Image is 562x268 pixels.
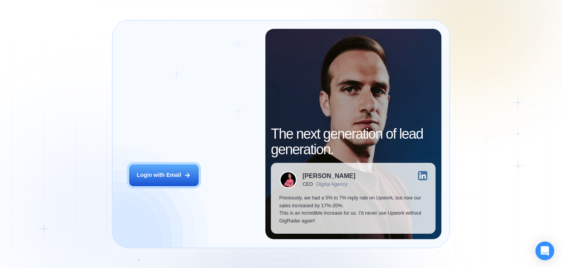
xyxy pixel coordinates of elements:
div: Login with Email [137,171,181,179]
div: Digital Agency [317,182,347,187]
div: Open Intercom Messenger [535,242,554,260]
button: Login with Email [129,164,199,186]
div: CEO [302,182,313,187]
h2: The next generation of lead generation. [271,126,436,157]
p: Previously, we had a 5% to 7% reply rate on Upwork, but now our sales increased by 17%-20%. This ... [279,194,427,225]
div: [PERSON_NAME] [302,173,355,179]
